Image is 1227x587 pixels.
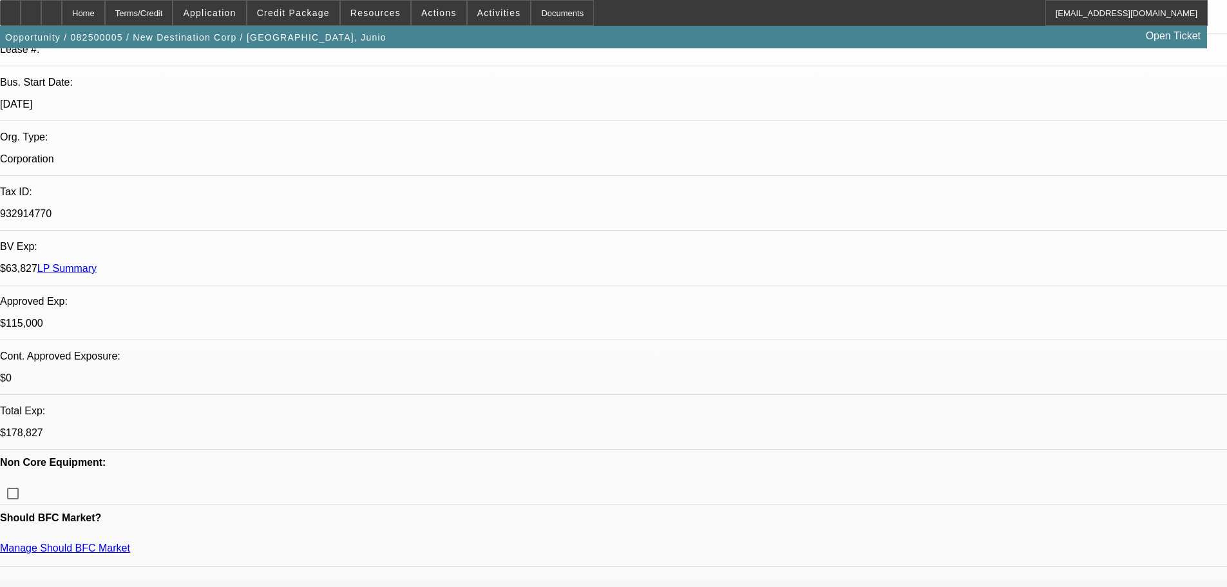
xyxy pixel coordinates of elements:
[257,8,330,18] span: Credit Package
[173,1,245,25] button: Application
[341,1,410,25] button: Resources
[468,1,531,25] button: Activities
[421,8,457,18] span: Actions
[477,8,521,18] span: Activities
[350,8,401,18] span: Resources
[183,8,236,18] span: Application
[247,1,339,25] button: Credit Package
[412,1,466,25] button: Actions
[5,32,386,43] span: Opportunity / 082500005 / New Destination Corp / [GEOGRAPHIC_DATA], Junio
[1141,25,1206,47] a: Open Ticket
[37,263,97,274] a: LP Summary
